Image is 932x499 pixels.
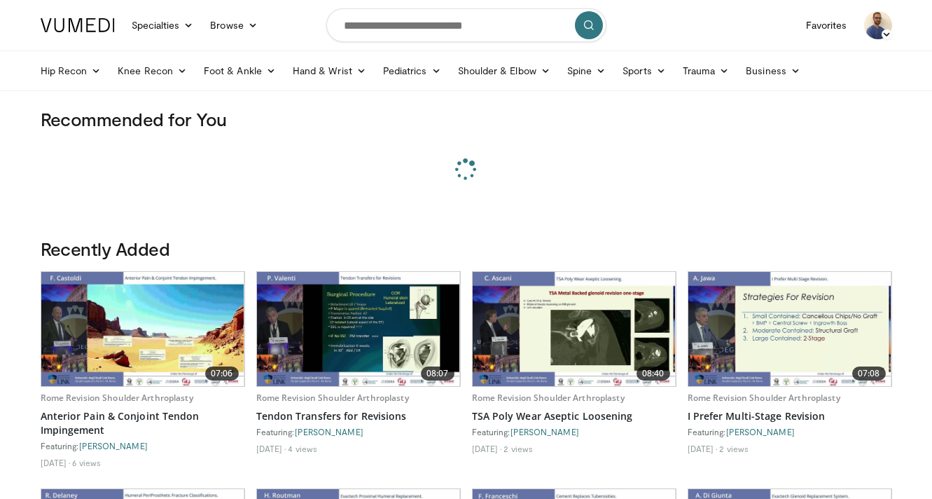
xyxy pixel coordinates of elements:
[41,108,892,130] h3: Recommended for You
[41,440,245,451] div: Featuring:
[123,11,202,39] a: Specialties
[472,443,502,454] li: [DATE]
[719,443,749,454] li: 2 views
[41,18,115,32] img: VuMedi Logo
[450,57,559,85] a: Shoulder & Elbow
[288,443,317,454] li: 4 views
[256,392,409,404] a: Rome Revision Shoulder Arthroplasty
[421,367,454,381] span: 08:07
[41,409,245,437] a: Anterior Pain & Conjoint Tendon Impingement
[202,11,266,39] a: Browse
[688,409,892,423] a: I Prefer Multi-Stage Revision
[510,427,579,437] a: [PERSON_NAME]
[798,11,856,39] a: Favorites
[79,441,148,451] a: [PERSON_NAME]
[737,57,809,85] a: Business
[726,427,795,437] a: [PERSON_NAME]
[688,392,840,404] a: Rome Revision Shoulder Arthroplasty
[473,272,676,386] a: 08:40
[375,57,450,85] a: Pediatrics
[852,367,886,381] span: 07:08
[503,443,533,454] li: 2 views
[41,272,244,386] a: 07:06
[472,392,625,404] a: Rome Revision Shoulder Arthroplasty
[688,272,891,386] img: a3fe917b-418f-4b37-ad2e-b0d12482d850.620x360_q85_upscale.jpg
[109,57,195,85] a: Knee Recon
[688,426,892,437] div: Featuring:
[472,426,676,437] div: Featuring:
[637,367,670,381] span: 08:40
[864,11,892,39] img: Avatar
[256,409,461,423] a: Tendon Transfers for Revisions
[295,427,363,437] a: [PERSON_NAME]
[688,272,891,386] a: 07:08
[41,238,892,260] h3: Recently Added
[256,426,461,437] div: Featuring:
[41,392,193,404] a: Rome Revision Shoulder Arthroplasty
[559,57,614,85] a: Spine
[472,409,676,423] a: TSA Poly Wear Aseptic Loosening
[257,272,460,386] a: 08:07
[614,57,674,85] a: Sports
[205,367,239,381] span: 07:06
[195,57,284,85] a: Foot & Ankle
[32,57,110,85] a: Hip Recon
[674,57,738,85] a: Trauma
[72,457,101,468] li: 6 views
[256,443,286,454] li: [DATE]
[284,57,375,85] a: Hand & Wrist
[41,272,244,386] img: 8037028b-5014-4d38-9a8c-71d966c81743.620x360_q85_upscale.jpg
[326,8,606,42] input: Search topics, interventions
[688,443,718,454] li: [DATE]
[473,272,676,386] img: b9682281-d191-4971-8e2c-52cd21f8feaa.620x360_q85_upscale.jpg
[257,272,460,386] img: f121adf3-8f2a-432a-ab04-b981073a2ae5.620x360_q85_upscale.jpg
[41,457,71,468] li: [DATE]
